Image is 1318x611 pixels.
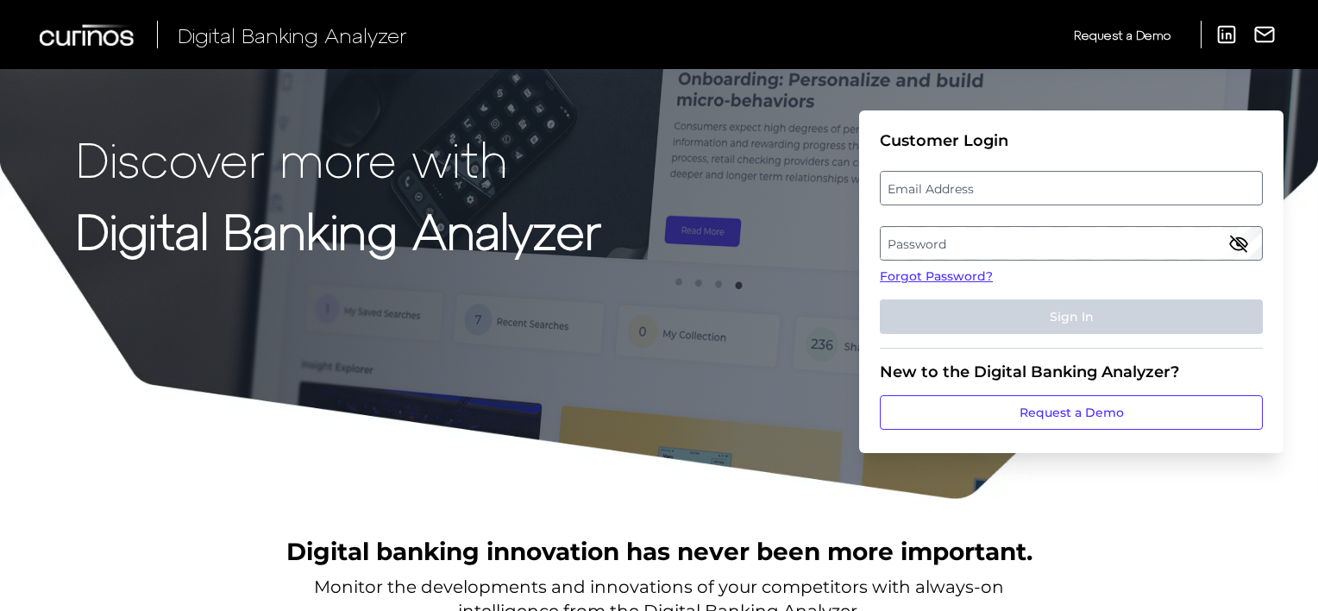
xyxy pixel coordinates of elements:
[880,299,1263,334] button: Sign In
[76,201,601,259] strong: Digital Banking Analyzer
[1074,21,1171,49] a: Request a Demo
[880,131,1263,150] div: Customer Login
[286,535,1032,568] h2: Digital banking innovation has never been more important.
[880,362,1263,381] div: New to the Digital Banking Analyzer?
[880,268,1263,286] a: Forgot Password?
[40,24,136,46] img: Curinos
[881,228,1261,259] label: Password
[881,173,1261,204] label: Email Address
[76,131,601,186] p: Discover more with
[880,395,1263,430] a: Request a Demo
[178,22,407,47] span: Digital Banking Analyzer
[1074,28,1171,42] span: Request a Demo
